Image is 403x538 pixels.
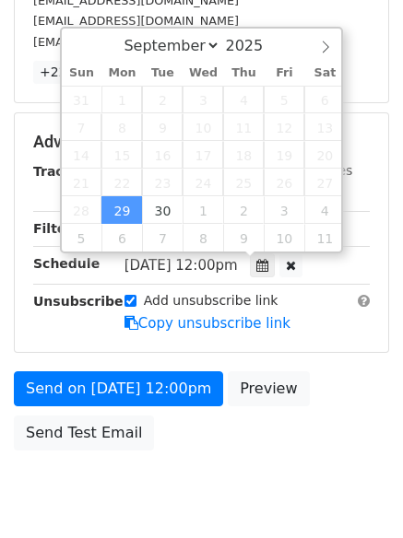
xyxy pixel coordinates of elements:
[220,37,287,54] input: Year
[14,371,223,406] a: Send on [DATE] 12:00pm
[183,196,223,224] span: October 1, 2025
[304,196,345,224] span: October 4, 2025
[304,86,345,113] span: September 6, 2025
[304,67,345,79] span: Sat
[101,113,142,141] span: September 8, 2025
[183,224,223,251] span: October 8, 2025
[304,224,345,251] span: October 11, 2025
[311,450,403,538] iframe: Chat Widget
[223,169,264,196] span: September 25, 2025
[264,113,304,141] span: September 12, 2025
[101,224,142,251] span: October 6, 2025
[33,14,239,28] small: [EMAIL_ADDRESS][DOMAIN_NAME]
[62,196,102,224] span: September 28, 2025
[62,86,102,113] span: August 31, 2025
[223,67,264,79] span: Thu
[33,132,370,152] h5: Advanced
[142,169,183,196] span: September 23, 2025
[124,315,290,332] a: Copy unsubscribe link
[101,67,142,79] span: Mon
[142,86,183,113] span: September 2, 2025
[101,141,142,169] span: September 15, 2025
[223,224,264,251] span: October 9, 2025
[62,141,102,169] span: September 14, 2025
[304,113,345,141] span: September 13, 2025
[264,86,304,113] span: September 5, 2025
[304,141,345,169] span: September 20, 2025
[183,169,223,196] span: September 24, 2025
[223,141,264,169] span: September 18, 2025
[264,169,304,196] span: September 26, 2025
[223,196,264,224] span: October 2, 2025
[33,221,80,236] strong: Filters
[33,256,100,271] strong: Schedule
[183,86,223,113] span: September 3, 2025
[142,196,183,224] span: September 30, 2025
[264,67,304,79] span: Fri
[142,141,183,169] span: September 16, 2025
[304,169,345,196] span: September 27, 2025
[101,169,142,196] span: September 22, 2025
[62,113,102,141] span: September 7, 2025
[62,169,102,196] span: September 21, 2025
[223,86,264,113] span: September 4, 2025
[264,141,304,169] span: September 19, 2025
[33,35,239,49] small: [EMAIL_ADDRESS][DOMAIN_NAME]
[228,371,309,406] a: Preview
[62,67,102,79] span: Sun
[183,113,223,141] span: September 10, 2025
[223,113,264,141] span: September 11, 2025
[124,257,238,274] span: [DATE] 12:00pm
[142,67,183,79] span: Tue
[14,415,154,450] a: Send Test Email
[62,224,102,251] span: October 5, 2025
[142,224,183,251] span: October 7, 2025
[142,113,183,141] span: September 9, 2025
[264,224,304,251] span: October 10, 2025
[101,196,142,224] span: September 29, 2025
[144,291,279,310] label: Add unsubscribe link
[33,164,95,179] strong: Tracking
[264,196,304,224] span: October 3, 2025
[101,86,142,113] span: September 1, 2025
[33,61,111,84] a: +22 more
[33,294,124,309] strong: Unsubscribe
[183,141,223,169] span: September 17, 2025
[183,67,223,79] span: Wed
